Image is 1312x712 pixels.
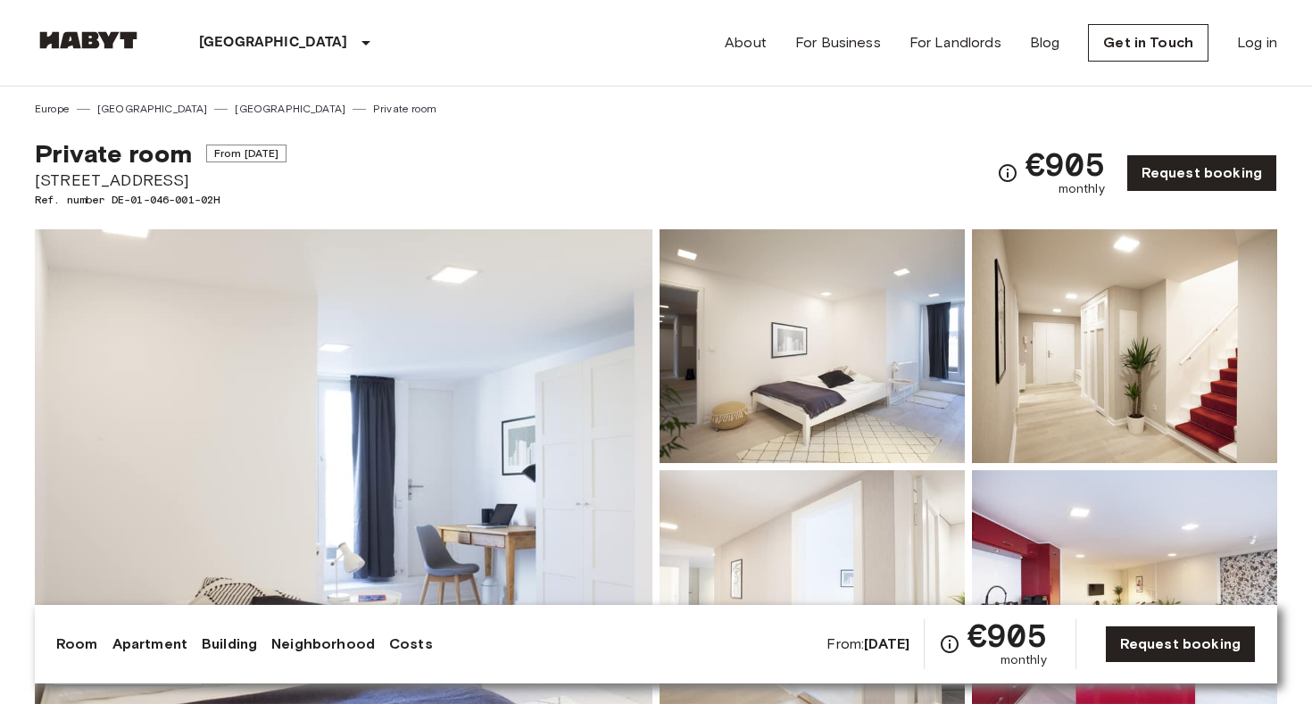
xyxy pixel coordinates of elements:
a: Request booking [1105,625,1256,663]
a: Apartment [112,633,187,655]
a: Building [202,633,257,655]
a: Room [56,633,98,655]
img: Picture of unit DE-01-046-001-02H [972,470,1277,704]
span: Private room [35,138,192,169]
a: Europe [35,101,70,117]
a: Request booking [1126,154,1277,192]
span: €905 [1026,148,1105,180]
a: Get in Touch [1088,24,1208,62]
svg: Check cost overview for full price breakdown. Please note that discounts apply to new joiners onl... [997,162,1018,184]
span: monthly [1001,651,1047,669]
b: [DATE] [864,635,909,652]
span: Ref. number DE-01-046-001-02H [35,192,286,208]
img: Habyt [35,31,142,49]
span: From [DATE] [206,145,287,162]
span: €905 [967,619,1047,651]
a: For Business [795,32,881,54]
a: Neighborhood [271,633,375,655]
a: About [725,32,767,54]
span: From: [826,634,909,654]
a: For Landlords [909,32,1001,54]
img: Marketing picture of unit DE-01-046-001-02H [35,229,652,704]
img: Picture of unit DE-01-046-001-02H [972,229,1277,463]
svg: Check cost overview for full price breakdown. Please note that discounts apply to new joiners onl... [939,633,960,655]
a: Log in [1237,32,1277,54]
a: Blog [1030,32,1060,54]
a: Private room [373,101,436,117]
p: [GEOGRAPHIC_DATA] [199,32,348,54]
span: monthly [1059,180,1105,198]
img: Picture of unit DE-01-046-001-02H [660,229,965,463]
a: [GEOGRAPHIC_DATA] [97,101,208,117]
a: [GEOGRAPHIC_DATA] [235,101,345,117]
span: [STREET_ADDRESS] [35,169,286,192]
img: Picture of unit DE-01-046-001-02H [660,470,965,704]
a: Costs [389,633,433,655]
